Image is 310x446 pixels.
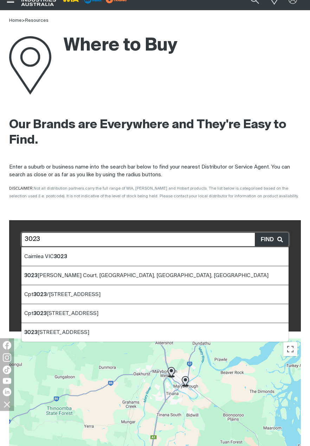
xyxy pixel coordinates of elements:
p: Enter a suburb or business name into the search bar below to find your nearest Distributor or Ser... [9,163,301,179]
img: Facebook [3,341,11,349]
a: Resources [25,18,49,23]
b: 3023 [24,330,38,335]
b: 3023 [24,273,38,278]
b: 3023 [54,254,67,259]
span: > [22,18,25,23]
button: Find [255,233,288,246]
b: 3023 [33,292,47,297]
img: YouTube [3,378,11,384]
span: Cairnlea VIC [24,254,67,259]
span: Cpt [STREET_ADDRESS] [24,311,98,316]
b: 3023 [33,311,47,316]
button: Toggle fullscreen view [283,342,297,356]
span: Cpt /[STREET_ADDRESS] [24,292,101,297]
h1: Where to Buy [9,34,177,57]
span: DISCLAIMER: [9,186,299,198]
img: hide socials [1,398,13,410]
h2: Our Brands are Everywhere and They're Easy to Find. [9,117,301,148]
span: [PERSON_NAME] Court, [GEOGRAPHIC_DATA], [GEOGRAPHIC_DATA], [GEOGRAPHIC_DATA] [24,273,269,278]
span: Not all distribution partners carry the full range of WIA, [PERSON_NAME] and Hobart products. The... [9,186,299,198]
a: Home [9,18,22,23]
img: Instagram [3,353,11,362]
input: Search location [21,232,289,247]
span: Find [261,235,277,244]
span: [STREET_ADDRESS] [24,330,89,335]
img: TikTok [3,366,11,374]
img: LinkedIn [3,388,11,396]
